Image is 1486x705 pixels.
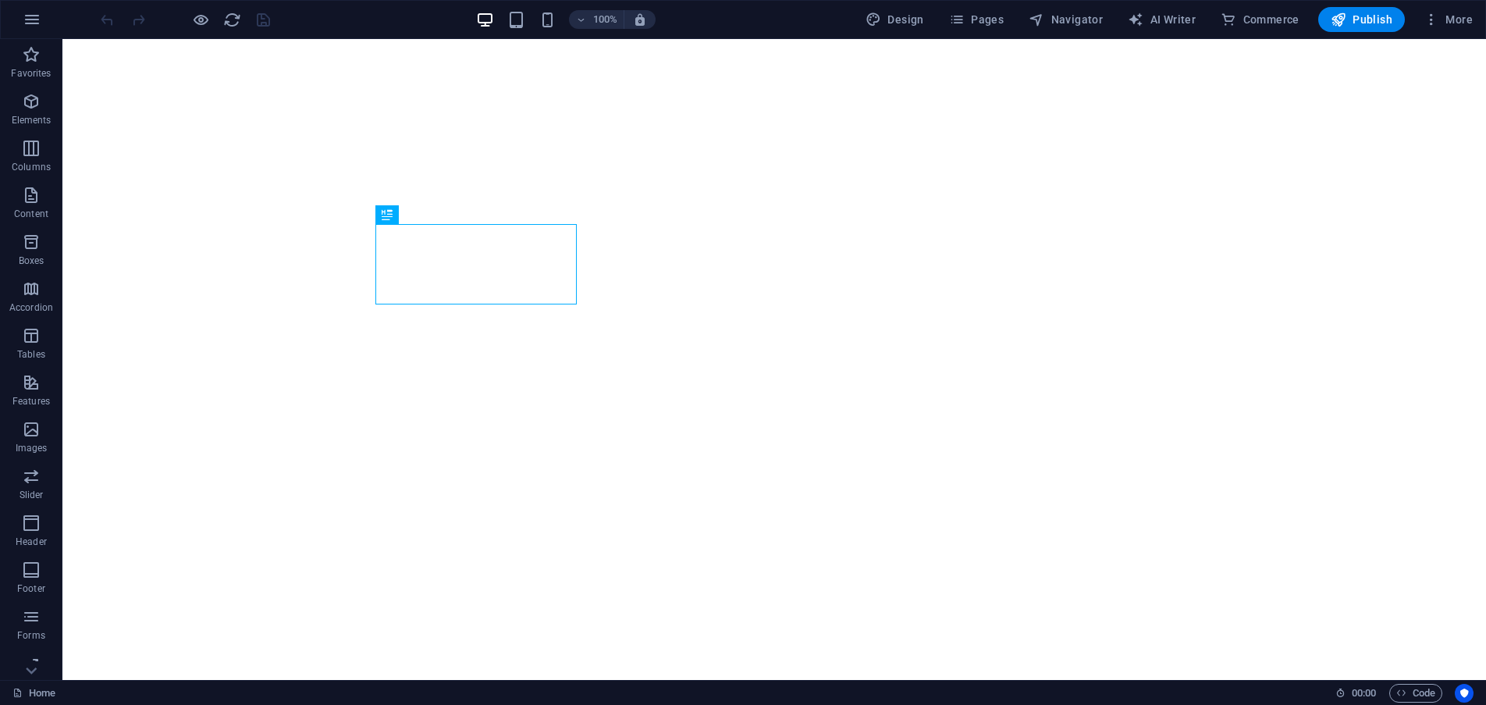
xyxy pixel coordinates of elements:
p: Header [16,536,47,548]
span: More [1424,12,1473,27]
button: 100% [569,10,624,29]
span: Pages [949,12,1004,27]
span: Publish [1331,12,1392,27]
button: Usercentrics [1455,684,1474,703]
p: Features [12,395,50,408]
span: : [1363,687,1365,699]
p: Footer [17,582,45,595]
button: Publish [1318,7,1405,32]
p: Tables [17,348,45,361]
button: reload [222,10,241,29]
span: Code [1396,684,1435,703]
a: Click to cancel selection. Double-click to open Pages [12,684,55,703]
span: 00 00 [1352,684,1376,703]
div: Design (Ctrl+Alt+Y) [859,7,930,32]
button: Design [859,7,930,32]
p: Columns [12,161,51,173]
i: Reload page [223,11,241,29]
button: Pages [943,7,1010,32]
button: AI Writer [1122,7,1202,32]
h6: Session time [1335,684,1377,703]
span: Design [866,12,924,27]
span: AI Writer [1128,12,1196,27]
p: Forms [17,629,45,642]
i: On resize automatically adjust zoom level to fit chosen device. [633,12,647,27]
button: Navigator [1022,7,1109,32]
span: Navigator [1029,12,1103,27]
button: More [1417,7,1479,32]
span: Commerce [1221,12,1299,27]
p: Elements [12,114,52,126]
h6: 100% [592,10,617,29]
p: Slider [20,489,44,501]
button: Commerce [1214,7,1306,32]
p: Images [16,442,48,454]
p: Favorites [11,67,51,80]
p: Boxes [19,255,44,267]
p: Content [14,208,48,220]
button: Code [1389,684,1442,703]
button: Click here to leave preview mode and continue editing [191,10,210,29]
p: Accordion [9,301,53,314]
